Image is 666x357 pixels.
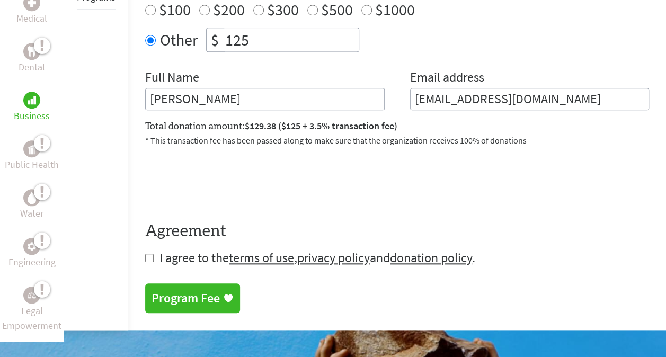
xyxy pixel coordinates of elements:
h4: Agreement [145,222,649,241]
p: Public Health [5,157,59,172]
img: Public Health [28,144,36,154]
a: EngineeringEngineering [8,238,56,270]
p: Engineering [8,255,56,270]
p: Legal Empowerment [2,304,61,333]
p: Business [14,109,50,123]
span: I agree to the , and . [159,249,475,266]
a: Public HealthPublic Health [5,140,59,172]
input: Your Email [410,88,650,110]
div: $ [207,28,223,51]
div: Program Fee [152,290,220,307]
label: Other [160,28,198,52]
div: Public Health [23,140,40,157]
label: Email address [410,69,484,88]
img: Water [28,191,36,203]
img: Engineering [28,242,36,251]
label: Full Name [145,69,199,88]
a: Program Fee [145,283,240,313]
span: $129.38 ($125 + 3.5% transaction fee) [245,120,397,132]
div: Dental [23,43,40,60]
input: Enter Full Name [145,88,385,110]
iframe: reCAPTCHA [145,159,306,201]
p: * This transaction fee has been passed along to make sure that the organization receives 100% of ... [145,134,649,147]
a: privacy policy [297,249,370,266]
a: donation policy [390,249,472,266]
p: Water [20,206,43,221]
img: Legal Empowerment [28,292,36,298]
a: terms of use [229,249,294,266]
a: DentalDental [19,43,45,75]
img: Dental [28,46,36,56]
p: Dental [19,60,45,75]
div: Business [23,92,40,109]
div: Legal Empowerment [23,287,40,304]
img: Business [28,96,36,104]
label: Total donation amount: [145,119,397,134]
p: Medical [16,11,47,26]
div: Water [23,189,40,206]
div: Engineering [23,238,40,255]
input: Enter Amount [223,28,359,51]
a: WaterWater [20,189,43,221]
a: Legal EmpowermentLegal Empowerment [2,287,61,333]
a: BusinessBusiness [14,92,50,123]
